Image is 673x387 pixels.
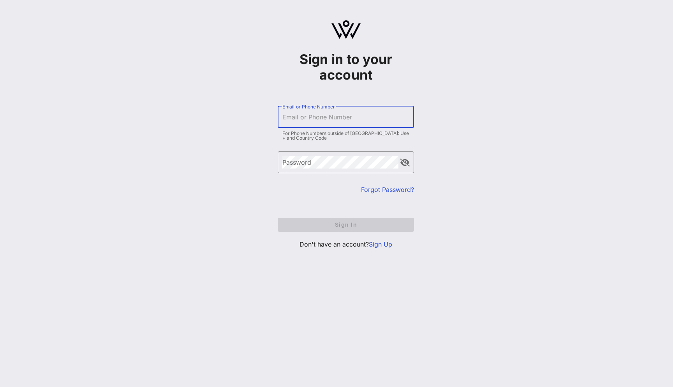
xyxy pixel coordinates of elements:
button: append icon [400,159,410,167]
label: Email or Phone Number [282,104,335,110]
p: Don't have an account? [278,240,414,249]
a: Sign Up [369,240,392,248]
a: Forgot Password? [361,186,414,193]
img: logo.svg [331,20,361,39]
div: For Phone Numbers outside of [GEOGRAPHIC_DATA]: Use + and Country Code [282,131,409,140]
h1: Sign in to your account [278,51,414,83]
input: Email or Phone Number [282,111,409,123]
